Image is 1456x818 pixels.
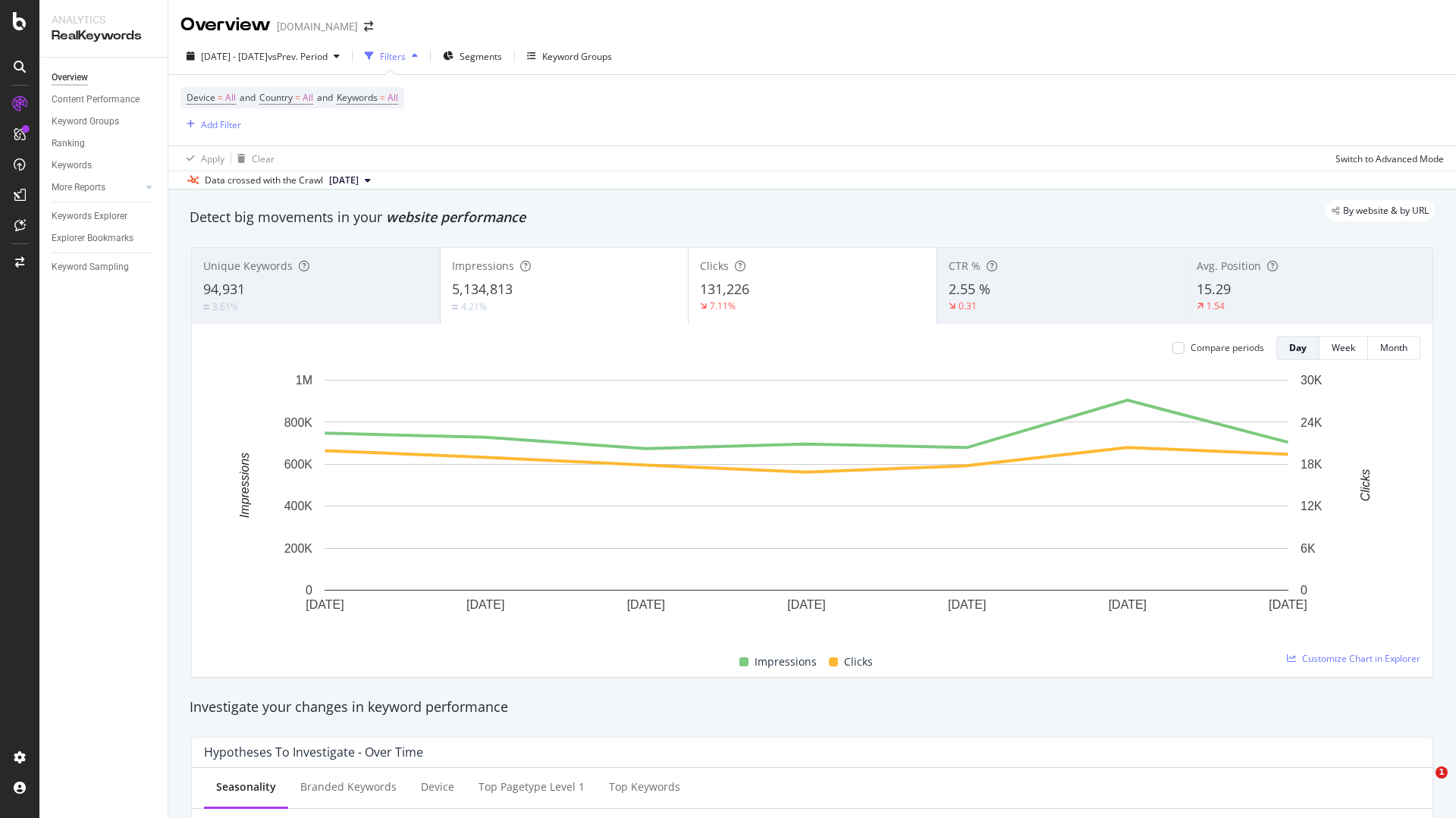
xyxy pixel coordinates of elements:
[52,136,157,152] a: Ranking
[52,114,119,130] div: Keyword Groups
[268,50,328,63] span: vs Prev. Period
[317,91,333,104] span: and
[180,44,346,68] button: [DATE] - [DATE]vsPrev. Period
[180,115,241,133] button: Add Filter
[216,779,276,794] div: Seasonality
[1436,766,1448,779] span: 1
[948,598,986,611] text: [DATE]
[303,87,313,108] span: All
[1197,259,1261,273] span: Avg. Position
[710,299,736,312] div: 7.11%
[1368,336,1420,360] button: Month
[52,136,85,152] div: Ranking
[1289,341,1307,354] div: Day
[359,44,424,68] button: Filters
[180,12,271,38] div: Overview
[388,87,398,108] span: All
[461,300,487,313] div: 4.21%
[1329,146,1444,171] button: Switch to Advanced Mode
[609,779,680,794] div: Top Keywords
[284,415,313,428] text: 800K
[452,280,513,298] span: 5,134,813
[296,374,312,387] text: 1M
[238,453,251,518] text: Impressions
[284,542,313,555] text: 200K
[201,118,241,131] div: Add Filter
[460,50,502,63] span: Segments
[1301,542,1316,555] text: 6K
[323,171,377,190] button: [DATE]
[52,208,157,224] a: Keywords Explorer
[1301,374,1323,387] text: 30K
[180,146,224,171] button: Apply
[1380,341,1407,354] div: Month
[284,500,313,512] text: 400K
[52,158,92,174] div: Keywords
[479,779,585,794] div: Top Pagetype Level 1
[277,19,358,34] div: [DOMAIN_NAME]
[1191,341,1264,354] div: Compare periods
[755,653,817,671] span: Impressions
[1302,652,1420,665] span: Customize Chart in Explorer
[52,180,142,196] a: More Reports
[204,744,423,760] div: Hypotheses to Investigate - Over Time
[190,697,1435,717] div: Investigate your changes in keyword performance
[329,174,359,187] span: 2025 Aug. 10th
[212,300,238,313] div: 3.61%
[295,91,300,104] span: =
[787,598,825,611] text: [DATE]
[1359,469,1372,502] text: Clicks
[1319,336,1368,360] button: Week
[203,305,209,309] img: Equal
[959,299,977,312] div: 0.31
[1301,500,1323,512] text: 12K
[52,208,127,224] div: Keywords Explorer
[52,92,140,108] div: Content Performance
[1335,152,1444,165] div: Switch to Advanced Mode
[949,259,981,273] span: CTR %
[201,152,224,165] div: Apply
[1343,206,1429,215] span: By website & by URL
[203,259,293,273] span: Unique Keywords
[187,91,215,104] span: Device
[452,305,458,309] img: Equal
[52,12,155,27] div: Analytics
[300,779,397,794] div: Branded Keywords
[1269,598,1307,611] text: [DATE]
[337,91,378,104] span: Keywords
[700,259,729,273] span: Clicks
[252,152,275,165] div: Clear
[240,91,256,104] span: and
[52,259,157,275] a: Keyword Sampling
[1326,200,1435,221] div: legacy label
[1207,299,1225,312] div: 1.54
[306,598,344,611] text: [DATE]
[380,91,385,104] span: =
[844,653,873,671] span: Clicks
[1301,415,1323,428] text: 24K
[437,44,508,68] button: Segments
[52,114,157,130] a: Keyword Groups
[231,146,275,171] button: Clear
[52,230,157,246] a: Explorer Bookmarks
[1404,766,1441,803] iframe: Intercom live chat
[201,50,268,63] span: [DATE] - [DATE]
[306,584,312,597] text: 0
[52,70,88,86] div: Overview
[1287,652,1420,665] a: Customize Chart in Explorer
[52,92,157,108] a: Content Performance
[225,87,236,108] span: All
[52,158,157,174] a: Keywords
[949,280,990,298] span: 2.55 %
[52,27,155,45] div: RealKeywords
[204,372,1409,635] svg: A chart.
[521,44,618,68] button: Keyword Groups
[1301,584,1307,597] text: 0
[1301,458,1323,471] text: 18K
[1109,598,1147,611] text: [DATE]
[52,259,129,275] div: Keyword Sampling
[421,779,454,794] div: Device
[1332,341,1355,354] div: Week
[1276,336,1319,360] button: Day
